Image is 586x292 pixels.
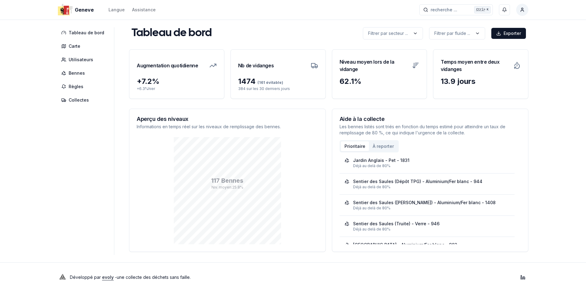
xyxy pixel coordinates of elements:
div: Jardin Anglais - Pet - 1831 [353,157,409,163]
span: (161 évitable) [256,80,283,85]
a: Tableau de bord [58,27,110,38]
span: recherche ... [431,7,457,13]
span: Utilisateurs [69,57,93,63]
a: Sentier des Saules (Truite) - Verre - 946Déjà au delà de 80% [344,221,510,232]
span: Règles [69,84,83,90]
a: [GEOGRAPHIC_DATA] - Aluminium/Fer blanc - 982 [344,242,510,253]
div: 62.1 % [340,77,420,86]
div: Sentier des Saules ([PERSON_NAME]) - Aluminium/Fer blanc - 1408 [353,200,496,206]
span: Geneve [75,6,94,13]
img: Evoly Logo [58,272,67,282]
h3: Aperçu des niveaux [137,116,318,122]
button: label [429,27,485,39]
p: Filtrer par fluide ... [434,30,470,36]
a: Utilisateurs [58,54,110,65]
button: Exporter [491,28,526,39]
a: Sentier des Saules (Dépôt TPG) - Aluminium/Fer blanc - 944Déjà au delà de 80% [344,178,510,189]
div: Déjà au delà de 80% [353,163,510,168]
div: Déjà au delà de 80% [353,206,510,211]
button: recherche ...Ctrl+K [419,4,493,15]
div: 1474 [238,77,318,86]
a: Assistance [132,6,156,13]
h3: Aide à la collecte [340,116,521,122]
p: + 6.3 % hier [137,86,217,91]
a: Bennes [58,68,110,79]
span: Tableau de bord [69,30,104,36]
h3: Augmentation quotidienne [137,57,198,74]
button: À reporter [369,141,398,151]
h3: Niveau moyen lors de la vidange [340,57,409,74]
a: Jardin Anglais - Pet - 1831Déjà au delà de 80% [344,157,510,168]
h3: Temps moyen entre deux vidanges [441,57,510,74]
a: Geneve [58,6,96,13]
div: Déjà au delà de 80% [353,227,510,232]
div: 13.9 jours [441,77,521,86]
p: Filtrer par secteur ... [368,30,408,36]
img: Geneve Logo [58,2,72,17]
a: Sentier des Saules ([PERSON_NAME]) - Aluminium/Fer blanc - 1408Déjà au delà de 80% [344,200,510,211]
span: Bennes [69,70,85,76]
button: label [363,27,423,39]
p: Les bennes listés sont triés en fonction du temps estimé pour atteindre un taux de remplissage de... [340,124,521,136]
div: + 7.2 % [137,77,217,86]
div: Langue [108,7,125,13]
span: Carte [69,43,80,49]
div: Sentier des Saules (Dépôt TPG) - Aluminium/Fer blanc - 944 [353,178,482,185]
div: Déjà au delà de 80% [353,185,510,189]
h1: Tableau de bord [131,27,212,39]
a: Collectes [58,95,110,106]
button: Prioritaire [341,141,369,151]
div: Sentier des Saules (Truite) - Verre - 946 [353,221,439,227]
p: Informations en temps réel sur les niveaux de remplissage des bennes. [137,124,318,130]
h3: Nb de vidanges [238,57,274,74]
button: Langue [108,6,125,13]
p: 384 sur les 30 derniers jours [238,86,318,91]
a: evoly [102,275,114,280]
div: [GEOGRAPHIC_DATA] - Aluminium/Fer blanc - 982 [353,242,457,248]
a: Règles [58,81,110,92]
p: Développé par - une collecte des déchets sans faille . [70,273,191,282]
a: Carte [58,41,110,52]
span: Collectes [69,97,89,103]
